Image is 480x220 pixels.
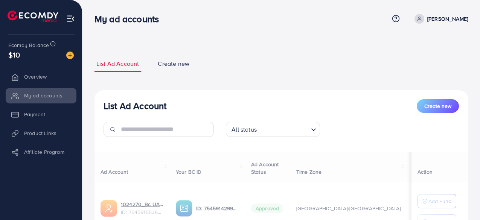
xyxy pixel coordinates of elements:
img: logo [8,11,58,22]
span: Create new [158,59,189,68]
span: All status [230,124,258,135]
h3: My ad accounts [94,14,165,24]
a: [PERSON_NAME] [411,14,468,24]
img: image [66,52,74,59]
span: Create new [424,102,451,110]
h3: List Ad Account [104,100,166,111]
span: Ecomdy Balance [8,41,49,49]
input: Search for option [259,123,308,135]
img: menu [66,14,75,23]
span: List Ad Account [96,59,139,68]
button: Create new [417,99,459,113]
div: Search for option [226,122,320,137]
span: $10 [8,49,20,60]
p: [PERSON_NAME] [427,14,468,23]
